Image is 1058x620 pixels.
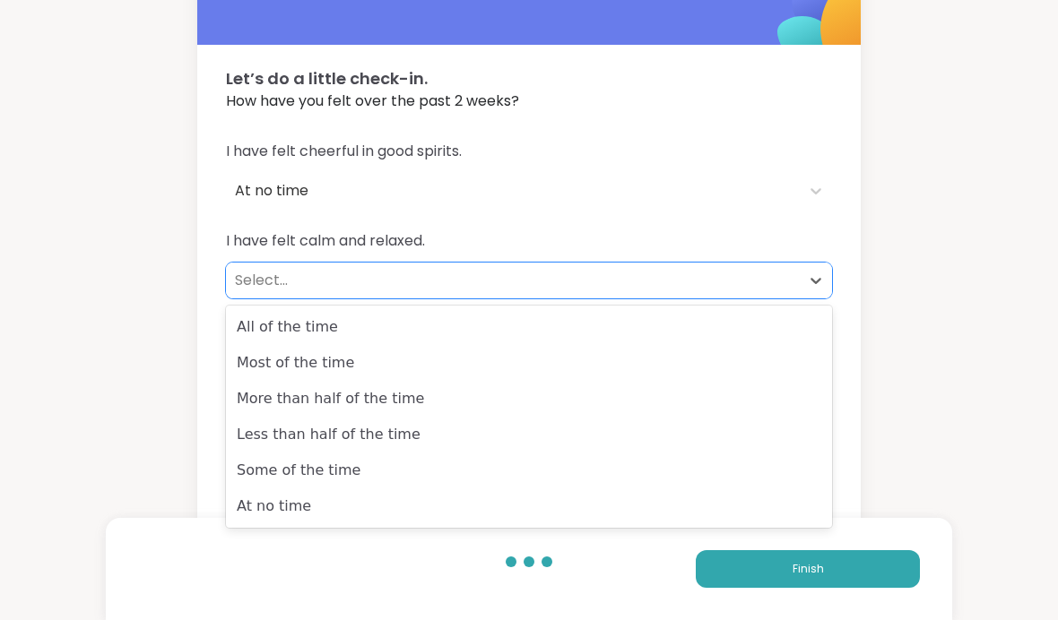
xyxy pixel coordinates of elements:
div: At no time [226,488,832,524]
button: Finish [696,550,920,588]
div: All of the time [226,309,832,345]
div: Most of the time [226,345,832,381]
span: I have felt cheerful in good spirits. [226,141,832,162]
span: Finish [793,561,824,577]
span: Let’s do a little check-in. [226,66,832,90]
div: Select... [235,270,791,291]
span: How have you felt over the past 2 weeks? [226,90,832,112]
span: I have felt calm and relaxed. [226,230,832,252]
div: Some of the time [226,452,832,488]
div: More than half of the time [226,381,832,417]
div: At no time [235,180,791,202]
div: Less than half of the time [226,417,832,452]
